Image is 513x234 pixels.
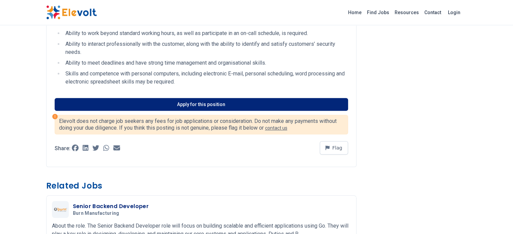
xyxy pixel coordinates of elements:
a: Apply for this position [55,98,348,111]
a: Contact [422,7,444,18]
span: Burn Manufacturing [73,210,119,216]
li: Skills and competence with personal computers, including electronic E-mail, personal scheduling, ... [63,70,348,86]
img: Burn Manufacturing [54,207,67,211]
a: Login [444,6,464,19]
iframe: Chat Widget [479,202,513,234]
li: Ability to work beyond standard working hours, as well as participate in an on-call schedule, is ... [63,29,348,37]
a: Home [345,7,364,18]
h3: Related Jobs [46,180,357,191]
h3: Senior Backend Developer [73,202,149,210]
a: Resources [392,7,422,18]
li: Ability to interact professionally with the customer, along with the ability to identify and sati... [63,40,348,56]
p: Elevolt does not charge job seekers any fees for job applications or consideration. Do not make a... [59,118,344,131]
button: Flag [320,141,348,155]
li: Ability to meet deadlines and have strong time management and organisational skills. [63,59,348,67]
p: Share: [55,146,70,151]
img: Elevolt [46,5,97,20]
a: Find Jobs [364,7,392,18]
a: contact us [265,125,287,131]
